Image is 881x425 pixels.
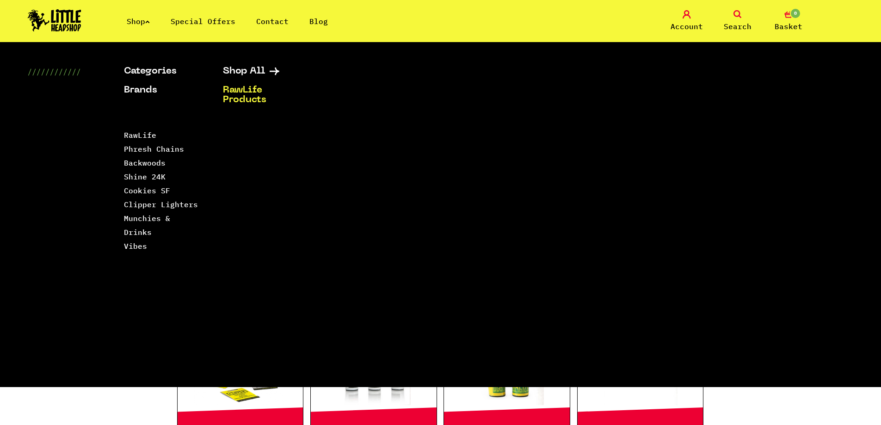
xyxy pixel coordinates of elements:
a: Shop All [223,67,299,76]
a: Shine 24K [124,172,166,181]
a: Brands [124,86,200,95]
a: Categories [124,67,200,76]
a: Search [715,10,761,32]
a: Shop [127,17,150,26]
a: RawLife Products [223,86,299,105]
span: Account [671,21,703,32]
a: Vibes [124,241,147,251]
a: Cookies SF [124,186,170,195]
span: Search [724,21,752,32]
a: 0 Basket [765,10,812,32]
a: RawLife [124,130,156,140]
a: Contact [256,17,289,26]
a: Clipper Lighters [124,200,198,209]
a: Special Offers [171,17,235,26]
span: 0 [790,8,801,19]
a: Phresh Chains [124,144,184,154]
img: Little Head Shop Logo [28,9,81,31]
a: Munchies & Drinks [124,214,170,237]
a: Blog [309,17,328,26]
a: Backwoods [124,158,166,167]
span: Basket [775,21,802,32]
